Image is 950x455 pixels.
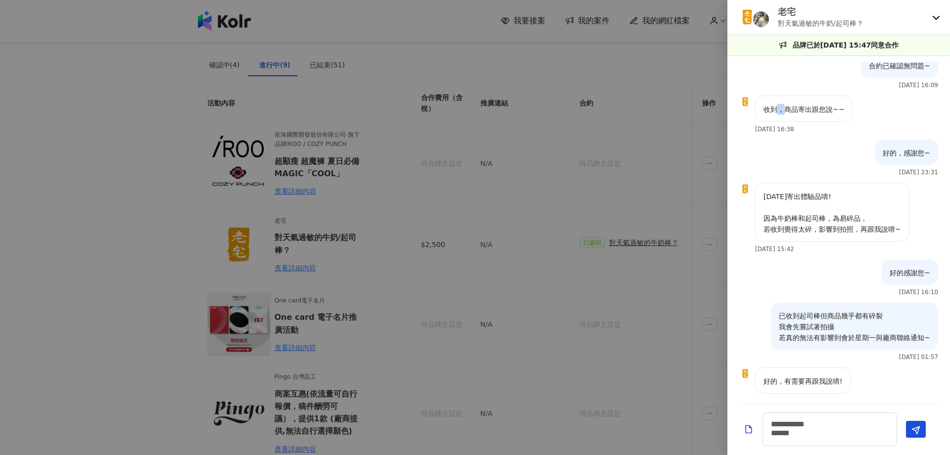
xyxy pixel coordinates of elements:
img: KOL Avatar [739,96,751,107]
p: 對天氣過敏的牛奶/起司棒？ [778,18,863,29]
p: [DATE] 16:10 [899,289,938,296]
p: [DATE]寄出體驗品唷! 因為牛奶棒和起司棒，為易碎品， 若收到覺得太碎，影響到拍照，再跟我說唷~ [763,191,901,235]
p: [DATE] 11:38 [755,398,794,404]
p: 好的感謝您~ [890,267,930,278]
p: [DATE] 15:42 [755,246,794,253]
p: [DATE] 23:31 [899,169,938,176]
button: Add a file [744,421,754,438]
p: [DATE] 16:09 [899,82,938,89]
p: 合約已確認無問題~ [869,60,930,71]
button: Send [906,421,926,438]
img: KOL Avatar [739,367,751,379]
p: 好的，有需要再跟我說唷! [763,376,843,387]
p: 已收到起司棒但商品幾乎都有碎裂 我會先嘗試著拍攝 若真的無法有影響到會於星期一與廠商聯絡通知~ [779,310,930,343]
p: 品牌已於[DATE] 15:47同意合作 [793,40,899,51]
img: KOL Avatar [753,11,769,27]
p: 收到，商品寄出跟您說~~ [763,104,844,115]
p: 好的，感謝您~ [883,148,930,158]
p: [DATE] 01:57 [899,354,938,360]
p: 老宅 [778,5,863,18]
img: KOL Avatar [737,7,757,27]
p: [DATE] 16:38 [755,126,794,133]
img: KOL Avatar [739,183,751,195]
